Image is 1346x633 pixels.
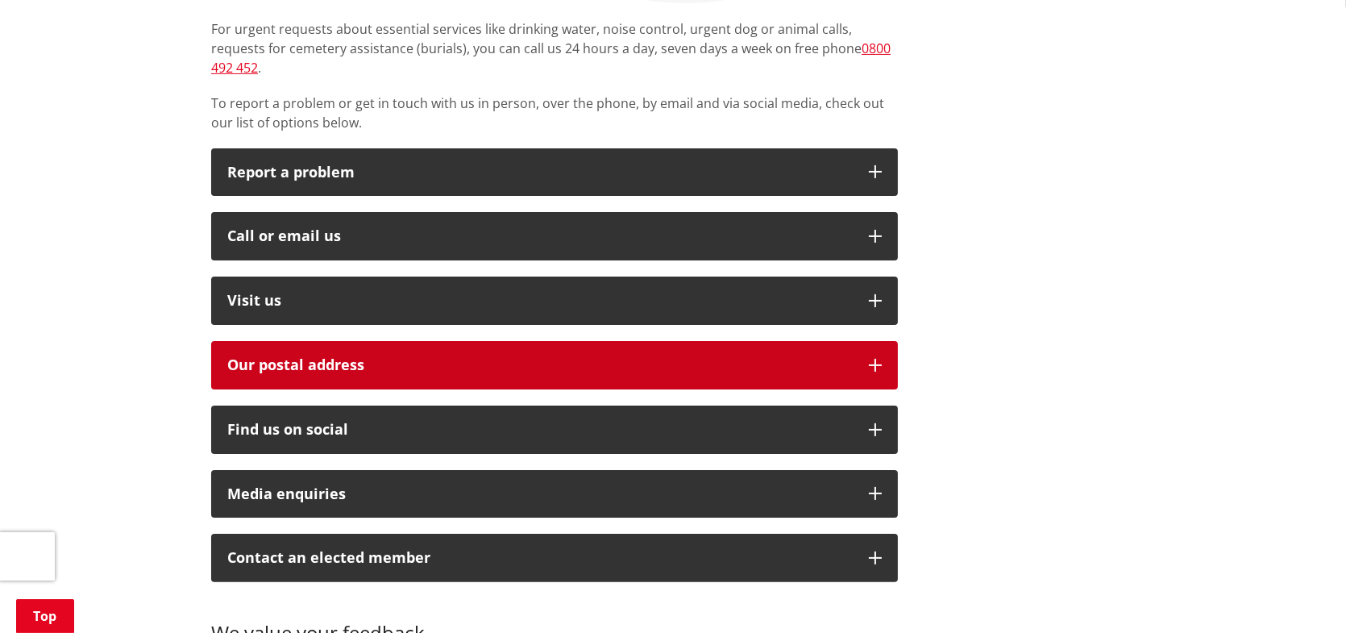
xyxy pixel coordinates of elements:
a: Top [16,599,74,633]
button: Media enquiries [211,470,898,518]
p: Contact an elected member [227,550,853,566]
iframe: Messenger Launcher [1272,565,1330,623]
div: Media enquiries [227,486,853,502]
a: 0800 492 452 [211,40,891,77]
button: Find us on social [211,406,898,454]
p: To report a problem or get in touch with us in person, over the phone, by email and via social me... [211,94,898,132]
h2: Our postal address [227,357,853,373]
p: Visit us [227,293,853,309]
div: Find us on social [227,422,853,438]
button: Report a problem [211,148,898,197]
button: Our postal address [211,341,898,389]
p: For urgent requests about essential services like drinking water, noise control, urgent dog or an... [211,19,898,77]
button: Visit us [211,277,898,325]
button: Call or email us [211,212,898,260]
p: Report a problem [227,164,853,181]
button: Contact an elected member [211,534,898,582]
div: Call or email us [227,228,853,244]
